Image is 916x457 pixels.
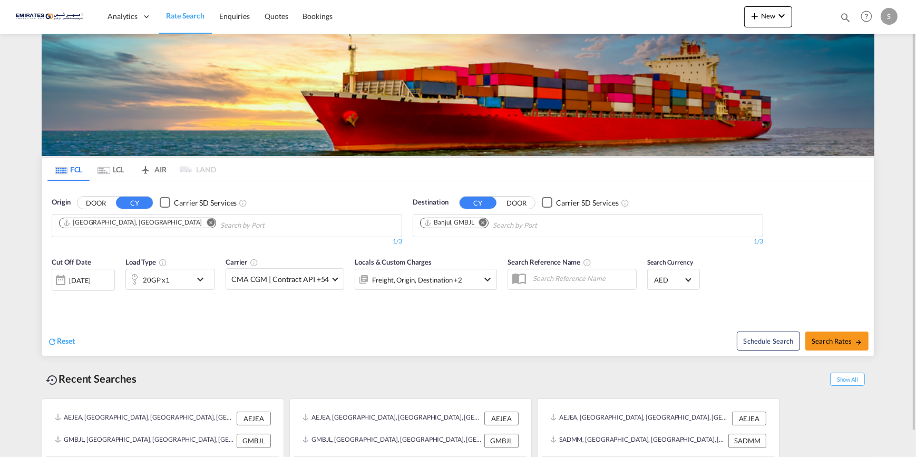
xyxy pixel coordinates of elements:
button: CY [116,197,153,209]
span: Help [857,7,875,25]
div: OriginDOOR CY Checkbox No InkUnchecked: Search for CY (Container Yard) services for all selected ... [42,181,874,356]
div: 1/3 [52,237,402,246]
span: Enquiries [219,12,250,21]
md-icon: Your search will be saved by the below given name [583,258,591,267]
div: icon-magnify [840,12,851,27]
span: Show All [830,373,865,386]
input: Search Reference Name [528,270,636,286]
div: Recent Searches [42,367,141,391]
span: Reset [57,336,75,345]
span: Origin [52,197,71,208]
md-icon: icon-chevron-down [194,273,212,286]
md-icon: icon-backup-restore [46,374,59,386]
div: [DATE] [52,269,115,291]
span: Quotes [265,12,288,21]
span: Locals & Custom Charges [355,258,432,266]
div: Freight Origin Destination Destination Custom Factory Stuffing [372,273,462,287]
md-tab-item: AIR [132,158,174,181]
div: AEJEA [732,412,766,425]
div: 20GP x1icon-chevron-down [125,269,215,290]
div: [DATE] [69,276,91,285]
span: Rate Search [166,11,204,20]
button: Note: By default Schedule search will only considerorigin ports, destination ports and cut off da... [737,332,800,351]
md-icon: icon-arrow-right [855,338,862,346]
span: New [748,12,788,20]
div: Jebel Ali, AEJEA [63,218,202,227]
div: S [881,8,898,25]
div: AEJEA [237,412,271,425]
span: Search Currency [647,258,693,266]
md-datepicker: Select [52,290,60,304]
md-icon: icon-chevron-down [775,9,788,22]
md-icon: Unchecked: Search for CY (Container Yard) services for all selected carriers.Checked : Search for... [239,199,247,207]
md-select: Select Currency: د.إ AEDUnited Arab Emirates Dirham [653,272,694,287]
span: Carrier [226,258,258,266]
div: Press delete to remove this chip. [63,218,204,227]
md-icon: The selected Trucker/Carrierwill be displayed in the rate results If the rates are from another f... [250,258,258,267]
md-icon: icon-plus 400-fg [748,9,761,22]
button: icon-plus 400-fgNewicon-chevron-down [744,6,792,27]
md-pagination-wrapper: Use the left and right arrow keys to navigate between tabs [47,158,216,181]
div: GMBJL, Banjul, Gambia, Western Africa, Africa [303,434,482,448]
span: Cut Off Date [52,258,91,266]
input: Chips input. [220,217,320,234]
div: SADMM, Ad Dammam, Saudi Arabia, Middle East, Middle East [550,434,726,448]
span: CMA CGM | Contract API +54 [231,274,329,285]
div: Carrier SD Services [556,198,619,208]
span: Search Reference Name [508,258,591,266]
md-icon: icon-information-outline [159,258,167,267]
div: AEJEA, Jebel Ali, United Arab Emirates, Middle East, Middle East [55,412,234,425]
div: Press delete to remove this chip. [424,218,476,227]
md-icon: Unchecked: Search for CY (Container Yard) services for all selected carriers.Checked : Search for... [621,199,629,207]
div: Carrier SD Services [174,198,237,208]
div: Banjul, GMBJL [424,218,474,227]
md-chips-wrap: Chips container. Use arrow keys to select chips. [57,215,325,234]
div: Help [857,7,881,26]
div: 1/3 [413,237,763,246]
div: GMBJL, Banjul, Gambia, Western Africa, Africa [55,434,234,448]
div: AEJEA [484,412,519,425]
span: Search Rates [812,337,862,345]
div: 20GP x1 [143,273,170,287]
button: CY [460,197,496,209]
md-icon: icon-airplane [139,163,152,171]
div: AEJEA, Jebel Ali, United Arab Emirates, Middle East, Middle East [550,412,729,425]
span: Analytics [108,11,138,22]
span: Destination [413,197,449,208]
span: AED [654,275,684,285]
div: icon-refreshReset [47,336,75,347]
img: LCL+%26+FCL+BACKGROUND.png [42,34,874,156]
md-icon: icon-chevron-down [481,273,494,286]
div: Freight Origin Destination Destination Custom Factory Stuffingicon-chevron-down [355,269,497,290]
md-chips-wrap: Chips container. Use arrow keys to select chips. [418,215,597,234]
button: DOOR [77,197,114,209]
button: Search Ratesicon-arrow-right [805,332,869,351]
div: GMBJL [484,434,519,448]
md-tab-item: LCL [90,158,132,181]
button: DOOR [498,197,535,209]
div: AEJEA, Jebel Ali, United Arab Emirates, Middle East, Middle East [303,412,482,425]
md-tab-item: FCL [47,158,90,181]
input: Chips input. [493,217,593,234]
div: SADMM [728,434,766,448]
md-icon: icon-magnify [840,12,851,23]
span: Bookings [303,12,333,21]
img: c67187802a5a11ec94275b5db69a26e6.png [16,5,87,28]
md-icon: icon-refresh [47,337,57,346]
md-checkbox: Checkbox No Ink [160,197,237,208]
button: Remove [200,218,216,229]
md-checkbox: Checkbox No Ink [542,197,619,208]
span: Load Type [125,258,167,266]
button: Remove [472,218,488,229]
div: GMBJL [237,434,271,448]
